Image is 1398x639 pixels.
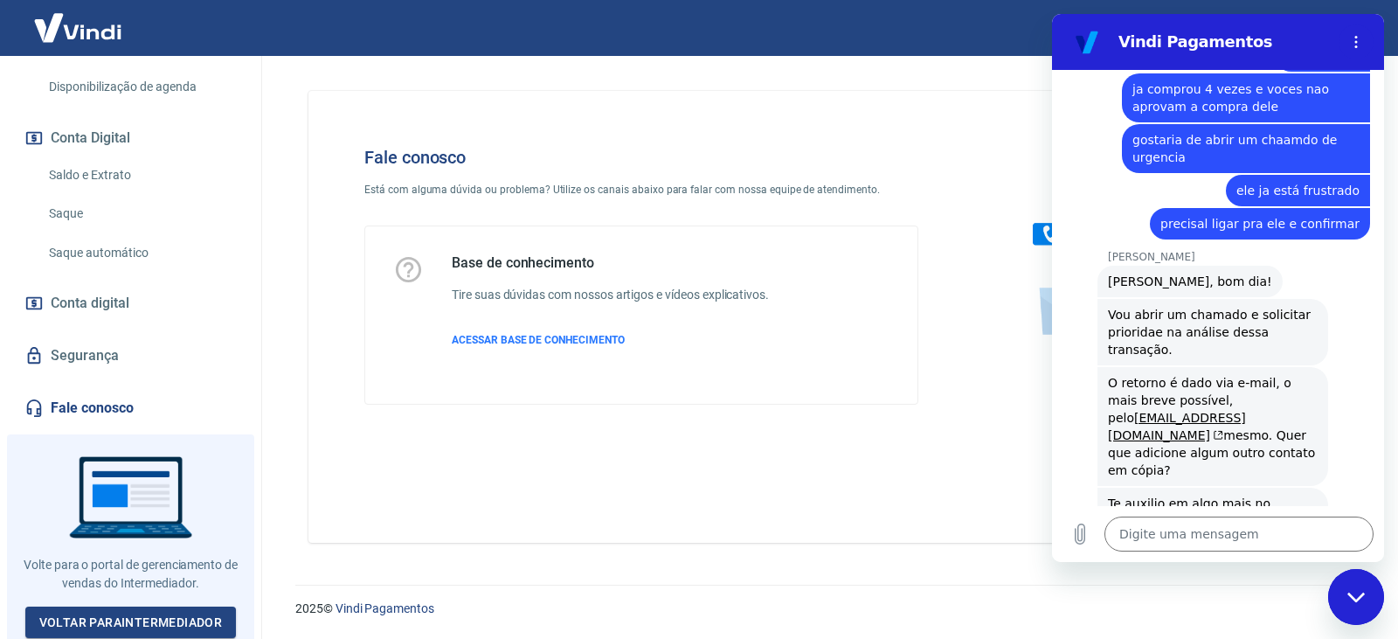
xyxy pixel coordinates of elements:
h6: Tire suas dúvidas com nossos artigos e vídeos explicativos. [452,286,769,304]
p: Está com alguma dúvida ou problema? Utilize os canais abaixo para falar com nossa equipe de atend... [364,182,918,198]
button: Sair [1314,12,1377,45]
a: Conta digital [21,284,240,323]
a: ACESSAR BASE DE CONHECIMENTO [452,332,769,348]
a: Voltar paraIntermediador [25,607,237,639]
h5: Base de conhecimento [452,254,769,272]
p: 2025 © [295,600,1356,618]
a: Disponibilização de agenda [42,69,240,105]
span: Conta digital [51,291,129,316]
h4: Fale conosco [364,147,918,168]
a: Saque automático [42,235,240,271]
a: Saldo e Extrato [42,157,240,193]
a: Vindi Pagamentos [336,601,434,615]
img: Fale conosco [998,119,1263,352]
a: Fale conosco [21,389,240,427]
img: Vindi [21,1,135,54]
a: Segurança [21,337,240,375]
a: Saque [42,196,240,232]
button: Conta Digital [21,119,240,157]
iframe: Janela de mensagens [1052,14,1384,562]
iframe: Botão para abrir a janela de mensagens, conversa em andamento [1328,569,1384,625]
span: ACESSAR BASE DE CONHECIMENTO [452,334,625,346]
